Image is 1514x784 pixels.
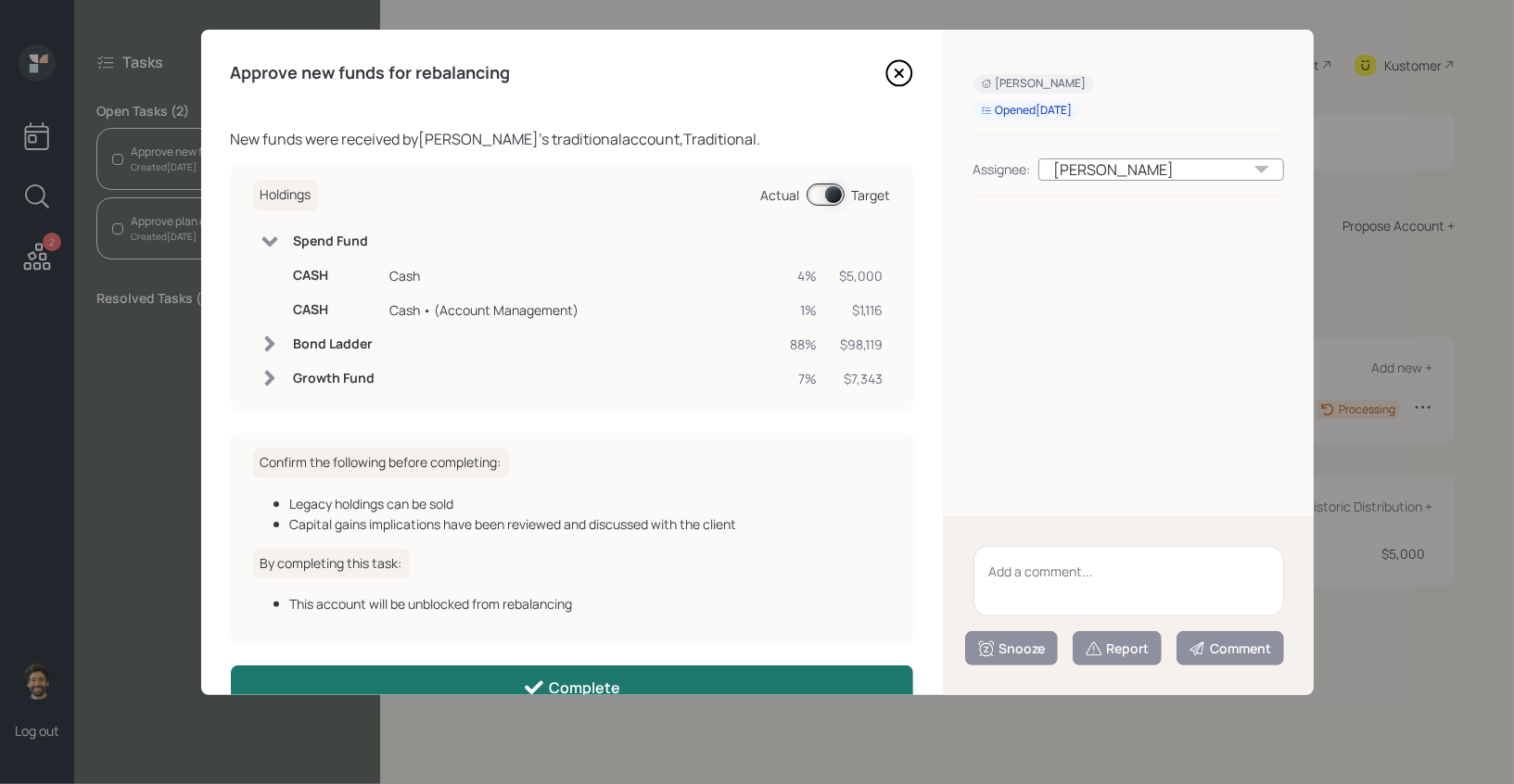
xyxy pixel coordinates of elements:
[294,336,375,352] h6: Bond Ladder
[1177,631,1284,665] button: Comment
[981,76,1087,92] div: [PERSON_NAME]
[973,159,1031,179] div: Assignee:
[290,494,891,513] div: Legacy holdings can be sold
[294,371,375,386] h6: Growth Fund
[253,448,509,478] h6: Confirm the following before completing:
[1038,158,1284,181] div: [PERSON_NAME]
[231,665,913,707] button: Complete
[294,268,375,284] h6: CASH
[231,63,511,83] h4: Approve new funds for rebalancing
[523,677,620,699] div: Complete
[977,639,1046,658] div: Snooze
[791,335,818,354] div: 88%
[840,266,884,285] div: $5,000
[390,266,776,285] div: Cash
[791,300,818,320] div: 1%
[294,234,375,249] h6: Spend Fund
[761,185,800,205] div: Actual
[290,594,891,613] div: This account will be unblocked from rebalancing
[294,302,375,318] h6: CASH
[965,631,1058,665] button: Snooze
[840,369,884,388] div: $7,343
[253,549,410,579] h6: By completing this task:
[981,103,1073,119] div: Opened [DATE]
[253,180,319,210] h6: Holdings
[231,128,913,150] div: New funds were received by [PERSON_NAME] 's traditional account, Traditional .
[1085,639,1150,658] div: Report
[1073,631,1162,665] button: Report
[791,266,818,285] div: 4%
[840,335,884,354] div: $98,119
[390,300,776,320] div: Cash • (Account Management)
[290,514,891,534] div: Capital gains implications have been reviewed and discussed with the client
[852,185,891,205] div: Target
[840,300,884,320] div: $1,116
[791,369,818,388] div: 7%
[1189,639,1272,658] div: Comment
